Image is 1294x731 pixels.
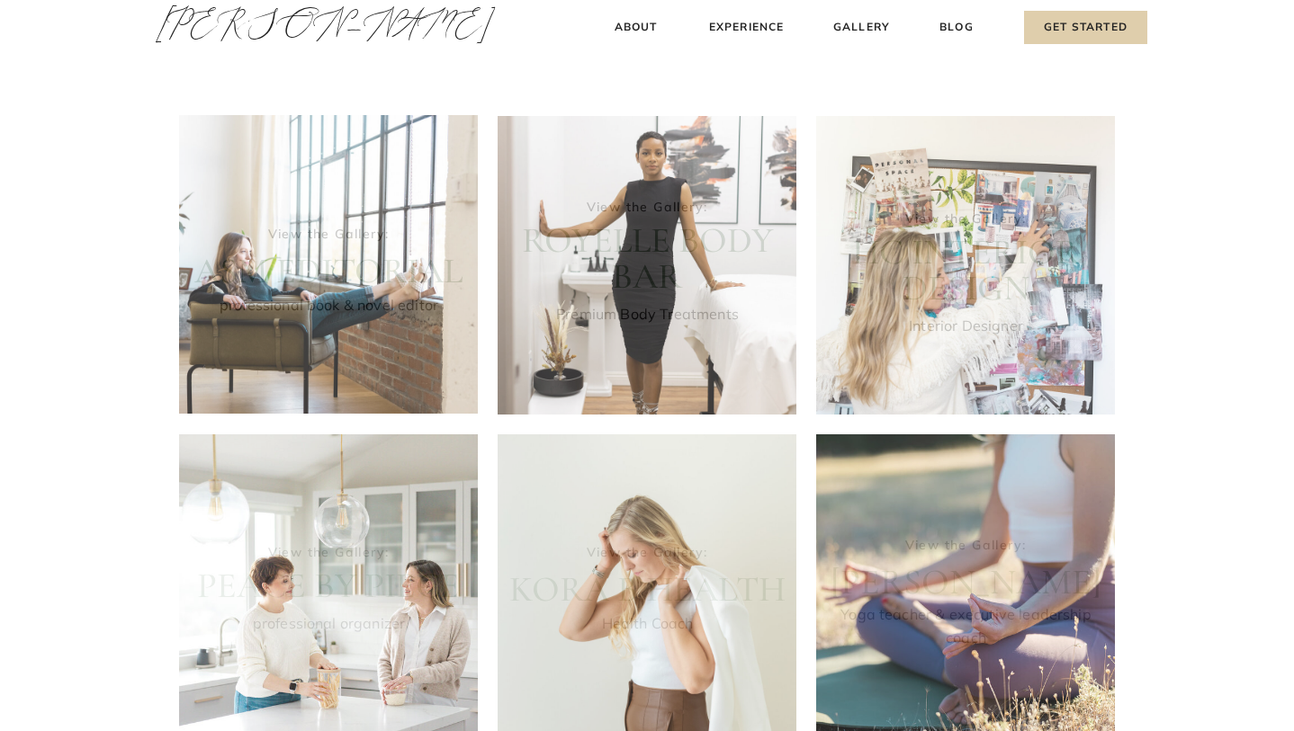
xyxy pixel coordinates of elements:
[1024,11,1147,44] a: Get Started
[609,18,662,37] a: About
[706,18,786,37] a: Experience
[936,18,977,37] a: Blog
[831,18,892,37] a: Gallery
